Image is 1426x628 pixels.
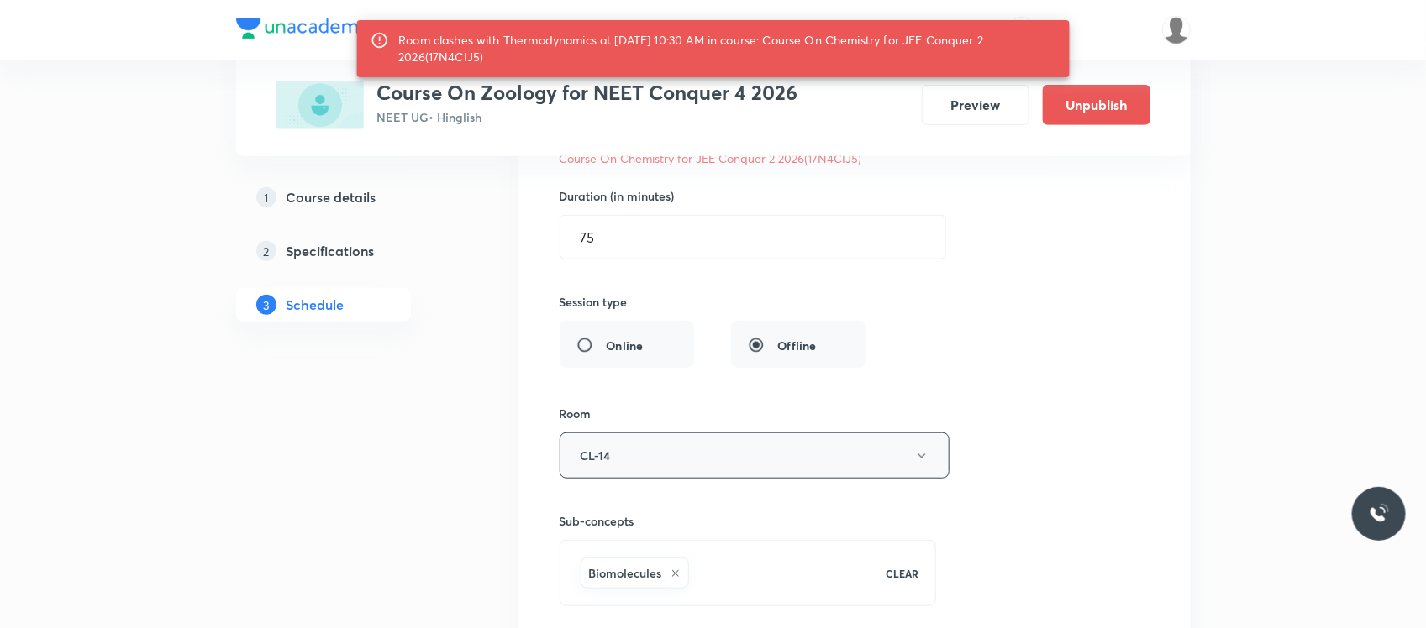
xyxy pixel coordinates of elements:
[1008,17,1035,44] button: avatar
[560,405,592,422] h6: Room
[236,181,465,214] a: 1Course details
[560,512,937,530] h6: Sub-concepts
[287,187,376,207] h5: Course details
[1162,16,1191,44] img: Dipti
[276,81,364,129] img: 88039394-2413-40F9-B736-292D2AE45F42_plus.png
[1369,504,1389,524] img: ttu
[560,187,675,205] h6: Duration (in minutes)
[377,108,798,126] p: NEET UG • Hinglish
[377,81,798,105] h3: Course On Zoology for NEET Conquer 4 2026
[287,241,375,261] h5: Specifications
[256,295,276,315] p: 3
[560,293,628,311] h6: Session type
[589,564,662,582] h6: Biomolecules
[287,295,345,315] h5: Schedule
[236,234,465,268] a: 2Specifications
[560,432,950,479] button: CL-14
[1043,85,1150,125] button: Unpublish
[236,18,371,39] img: Company Logo
[886,566,918,581] p: CLEAR
[922,85,1029,125] button: Preview
[560,216,945,259] input: 75
[256,241,276,261] p: 2
[256,187,276,207] p: 1
[398,25,1056,72] div: Room clashes with Thermodynamics at [DATE] 10:30 AM in course: Course On Chemistry for JEE Conque...
[236,18,371,43] a: Company Logo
